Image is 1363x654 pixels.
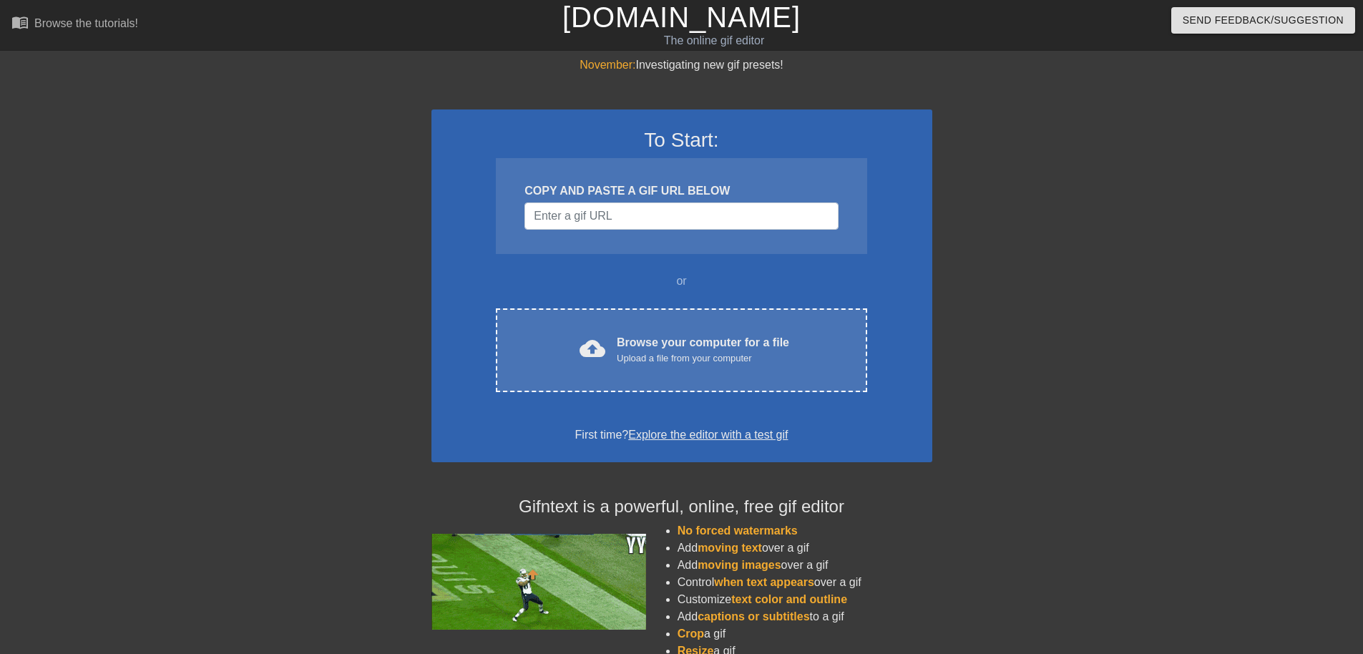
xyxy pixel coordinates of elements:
[678,591,932,608] li: Customize
[731,593,847,605] span: text color and outline
[678,608,932,625] li: Add to a gif
[580,336,605,361] span: cloud_upload
[431,497,932,517] h4: Gifntext is a powerful, online, free gif editor
[450,128,914,152] h3: To Start:
[617,351,789,366] div: Upload a file from your computer
[628,429,788,441] a: Explore the editor with a test gif
[1171,7,1355,34] button: Send Feedback/Suggestion
[698,559,781,571] span: moving images
[678,524,798,537] span: No forced watermarks
[450,426,914,444] div: First time?
[1183,11,1344,29] span: Send Feedback/Suggestion
[562,1,801,33] a: [DOMAIN_NAME]
[34,17,138,29] div: Browse the tutorials!
[678,540,932,557] li: Add over a gif
[617,334,789,366] div: Browse your computer for a file
[678,628,704,640] span: Crop
[469,273,895,290] div: or
[431,534,646,630] img: football_small.gif
[11,14,138,36] a: Browse the tutorials!
[678,557,932,574] li: Add over a gif
[678,625,932,643] li: a gif
[678,574,932,591] li: Control over a gif
[714,576,814,588] span: when text appears
[524,182,838,200] div: COPY AND PASTE A GIF URL BELOW
[11,14,29,31] span: menu_book
[698,542,762,554] span: moving text
[698,610,809,623] span: captions or subtitles
[580,59,635,71] span: November:
[431,57,932,74] div: Investigating new gif presets!
[524,202,838,230] input: Username
[461,32,967,49] div: The online gif editor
